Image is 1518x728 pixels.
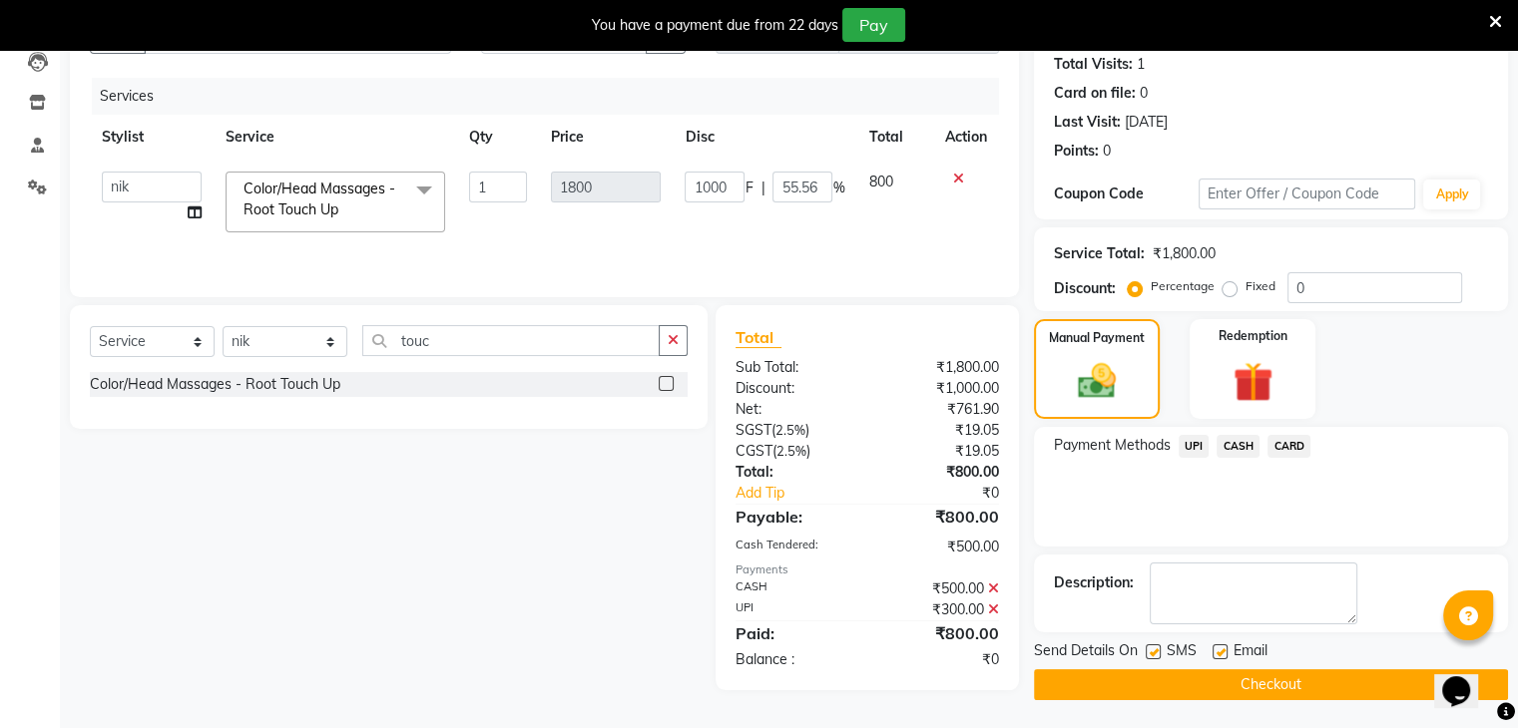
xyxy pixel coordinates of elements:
[1054,112,1121,133] div: Last Visit:
[338,200,347,218] a: x
[1246,277,1275,295] label: Fixed
[721,621,867,645] div: Paid:
[1137,54,1145,75] div: 1
[1140,83,1148,104] div: 0
[867,578,1014,599] div: ₹500.00
[867,537,1014,557] div: ₹500.00
[867,357,1014,378] div: ₹1,800.00
[1267,435,1310,458] span: CARD
[760,178,764,198] span: |
[721,378,867,399] div: Discount:
[867,399,1014,420] div: ₹761.90
[1199,179,1416,209] input: Enter Offer / Coupon Code
[867,378,1014,399] div: ₹1,000.00
[721,649,867,670] div: Balance :
[244,180,395,218] span: Color/Head Massages - Root Touch Up
[1179,435,1210,458] span: UPI
[867,649,1014,670] div: ₹0
[721,420,867,441] div: ( )
[867,505,1014,529] div: ₹800.00
[775,422,805,438] span: 2.5%
[92,78,1014,115] div: Services
[1125,112,1168,133] div: [DATE]
[891,483,1013,504] div: ₹0
[832,178,844,198] span: %
[1054,54,1133,75] div: Total Visits:
[1103,141,1111,162] div: 0
[867,420,1014,441] div: ₹19.05
[856,115,932,160] th: Total
[1054,183,1199,204] div: Coupon Code
[721,399,867,420] div: Net:
[867,462,1014,483] div: ₹800.00
[867,621,1014,645] div: ₹800.00
[673,115,856,160] th: Disc
[1054,572,1134,593] div: Description:
[867,599,1014,620] div: ₹300.00
[721,441,867,462] div: ( )
[867,441,1014,462] div: ₹19.05
[457,115,539,160] th: Qty
[721,599,867,620] div: UPI
[1434,648,1498,708] iframe: chat widget
[1217,435,1260,458] span: CASH
[90,374,340,395] div: Color/Head Massages - Root Touch Up
[1066,359,1128,403] img: _cash.svg
[721,483,891,504] a: Add Tip
[1034,640,1138,665] span: Send Details On
[1234,640,1267,665] span: Email
[868,173,892,190] span: 800
[736,561,999,578] div: Payments
[362,325,660,356] input: Search or Scan
[736,442,772,460] span: CGST
[1153,243,1216,264] div: ₹1,800.00
[721,537,867,557] div: Cash Tendered:
[842,8,905,42] button: Pay
[721,505,867,529] div: Payable:
[1054,141,1099,162] div: Points:
[721,462,867,483] div: Total:
[1221,357,1285,407] img: _gift.svg
[736,421,771,439] span: SGST
[1034,669,1508,700] button: Checkout
[736,327,781,348] span: Total
[776,443,806,459] span: 2.5%
[1054,243,1145,264] div: Service Total:
[1054,435,1171,456] span: Payment Methods
[1167,640,1197,665] span: SMS
[1054,278,1116,299] div: Discount:
[1219,327,1287,345] label: Redemption
[539,115,673,160] th: Price
[721,357,867,378] div: Sub Total:
[592,15,838,36] div: You have a payment due from 22 days
[1151,277,1215,295] label: Percentage
[933,115,999,160] th: Action
[1423,180,1480,209] button: Apply
[90,115,214,160] th: Stylist
[1049,329,1145,347] label: Manual Payment
[721,578,867,599] div: CASH
[1054,83,1136,104] div: Card on file:
[745,178,753,198] span: F
[214,115,457,160] th: Service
